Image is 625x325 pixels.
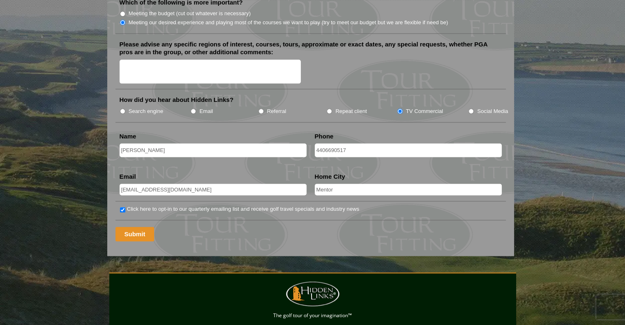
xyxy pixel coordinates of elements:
[129,9,251,18] label: Meeting the budget (cut out whatever is necessary)
[115,227,155,241] input: Submit
[477,107,508,115] label: Social Media
[315,173,345,181] label: Home City
[199,107,213,115] label: Email
[267,107,286,115] label: Referral
[129,18,448,27] label: Meeting our desired experience and playing most of the courses we want to play (try to meet our b...
[120,173,136,181] label: Email
[315,132,334,141] label: Phone
[111,311,514,320] p: The golf tour of your imagination™
[335,107,367,115] label: Repeat client
[120,132,136,141] label: Name
[120,40,502,56] label: Please advise any specific regions of interest, courses, tours, approximate or exact dates, any s...
[129,107,164,115] label: Search engine
[120,96,234,104] label: How did you hear about Hidden Links?
[406,107,443,115] label: TV Commercial
[127,205,359,213] label: Click here to opt-in to our quarterly emailing list and receive golf travel specials and industry...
